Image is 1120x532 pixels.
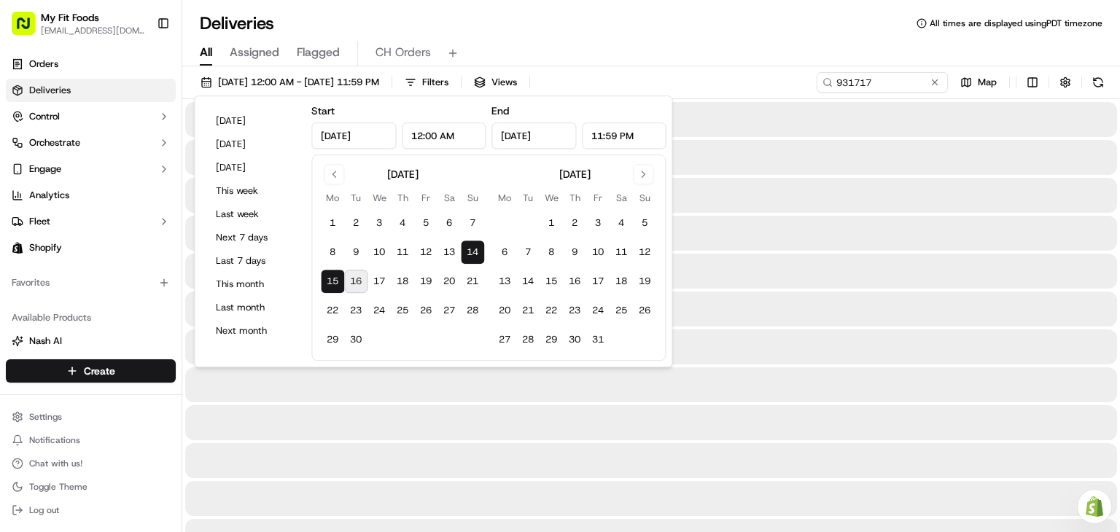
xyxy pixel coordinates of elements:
button: [DATE] [209,157,297,178]
button: 10 [586,240,610,264]
button: 8 [321,240,344,264]
img: 1736555255976-a54dd68f-1ca7-489b-9aae-adbdc363a1c4 [15,139,41,165]
span: Orders [29,58,58,71]
button: 31 [586,328,610,351]
span: All times are displayed using PDT timezone [930,17,1102,29]
th: Monday [493,190,516,206]
span: Create [84,364,115,378]
span: CH Orders [376,44,431,61]
button: 23 [344,299,367,322]
input: Time [582,122,666,149]
button: 18 [610,270,633,293]
button: 20 [437,270,461,293]
th: Saturday [437,190,461,206]
th: Tuesday [516,190,540,206]
button: 1 [321,211,344,235]
button: Settings [6,407,176,427]
img: Nash [15,15,44,44]
button: 9 [563,240,586,264]
button: 17 [586,270,610,293]
button: 14 [516,270,540,293]
button: 19 [414,270,437,293]
a: Deliveries [6,79,176,102]
button: 28 [461,299,484,322]
span: Engage [29,163,61,176]
button: 26 [414,299,437,322]
button: My Fit Foods[EMAIL_ADDRESS][DOMAIN_NAME] [6,6,151,41]
button: Create [6,359,176,383]
th: Thursday [391,190,414,206]
div: [DATE] [387,167,419,181]
button: 7 [461,211,484,235]
button: [DATE] 12:00 AM - [DATE] 11:59 PM [194,72,386,93]
span: Deliveries [29,84,71,97]
button: 15 [540,270,563,293]
button: 18 [391,270,414,293]
span: Orchestrate [29,136,80,149]
a: Powered byPylon [103,246,176,258]
button: 3 [367,211,391,235]
button: Fleet [6,210,176,233]
th: Sunday [461,190,484,206]
span: API Documentation [138,211,234,226]
button: Toggle Theme [6,477,176,497]
button: Map [954,72,1003,93]
th: Tuesday [344,190,367,206]
button: Nash AI [6,329,176,353]
input: Date [311,122,396,149]
button: 28 [516,328,540,351]
span: Control [29,110,60,123]
button: 5 [633,211,656,235]
button: Start new chat [248,144,265,161]
button: Chat with us! [6,453,176,474]
span: Views [491,76,517,89]
img: Shopify logo [12,242,23,254]
button: 21 [516,299,540,322]
button: My Fit Foods [41,10,99,25]
div: Start new chat [50,139,239,154]
input: Got a question? Start typing here... [38,94,262,109]
button: 21 [461,270,484,293]
input: Type to search [817,72,948,93]
span: Fleet [29,215,50,228]
th: Wednesday [540,190,563,206]
span: Nash AI [29,335,62,348]
div: [DATE] [559,167,591,181]
span: All [200,44,212,61]
label: End [491,104,509,117]
button: Last month [209,297,297,318]
button: 12 [414,240,437,264]
span: Knowledge Base [29,211,112,226]
button: Next 7 days [209,227,297,248]
button: 8 [540,240,563,264]
h1: Deliveries [200,12,274,35]
button: 11 [391,240,414,264]
button: 24 [586,299,610,322]
button: [EMAIL_ADDRESS][DOMAIN_NAME] [41,25,145,36]
span: Chat with us! [29,458,82,469]
button: 12 [633,240,656,264]
button: Last week [209,204,297,224]
button: Filters [398,72,455,93]
button: Refresh [1088,72,1108,93]
span: Analytics [29,189,69,202]
div: 📗 [15,213,26,224]
div: 💻 [123,213,135,224]
button: 20 [493,299,516,322]
button: Engage [6,157,176,181]
button: This week [209,181,297,201]
span: Log out [29,504,59,516]
button: 25 [610,299,633,322]
button: 1 [540,211,563,235]
button: Last 7 days [209,251,297,271]
span: Pylon [145,247,176,258]
button: [DATE] [209,134,297,154]
button: 2 [563,211,586,235]
input: Time [402,122,486,149]
button: 23 [563,299,586,322]
div: Available Products [6,306,176,329]
button: 2 [344,211,367,235]
span: Filters [422,76,448,89]
button: Notifications [6,430,176,450]
th: Thursday [563,190,586,206]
